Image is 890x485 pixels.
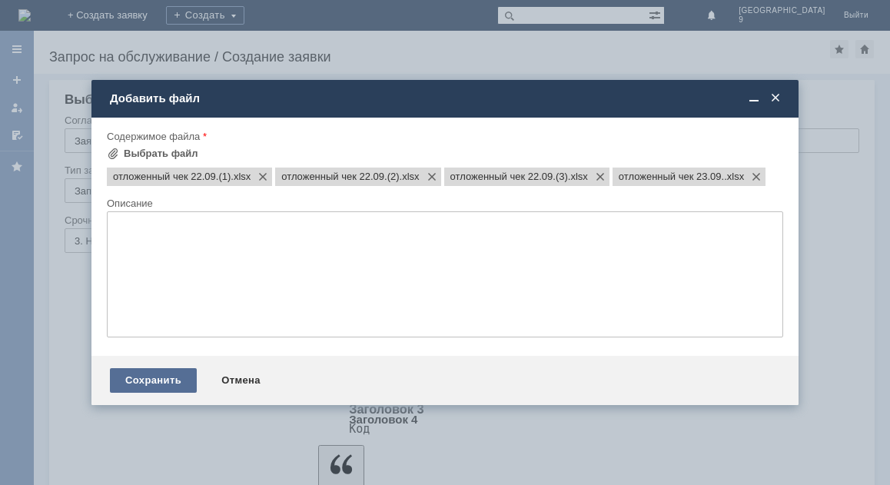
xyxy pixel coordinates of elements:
[768,91,783,105] span: Закрыть
[281,171,399,183] span: отложенный чек 22.09.(2).xlsx
[113,171,231,183] span: отложенный чек 22.09.(1).xlsx
[107,131,780,141] div: Содержимое файла
[724,171,744,183] span: отложенный чек 23.09..xlsx
[400,171,420,183] span: отложенный чек 22.09.(2).xlsx
[124,148,198,160] div: Выбрать файл
[107,198,780,208] div: Описание
[231,171,251,183] span: отложенный чек 22.09.(1).xlsx
[746,91,762,105] span: Свернуть (Ctrl + M)
[568,171,588,183] span: отложенный чек 22.09.(3).xlsx
[450,171,568,183] span: отложенный чек 22.09.(3).xlsx
[6,6,224,31] div: Добрый вечер! Прошу удалить отложенные чеки.
[619,171,724,183] span: отложенный чек 23.09..xlsx
[110,91,783,105] div: Добавить файл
